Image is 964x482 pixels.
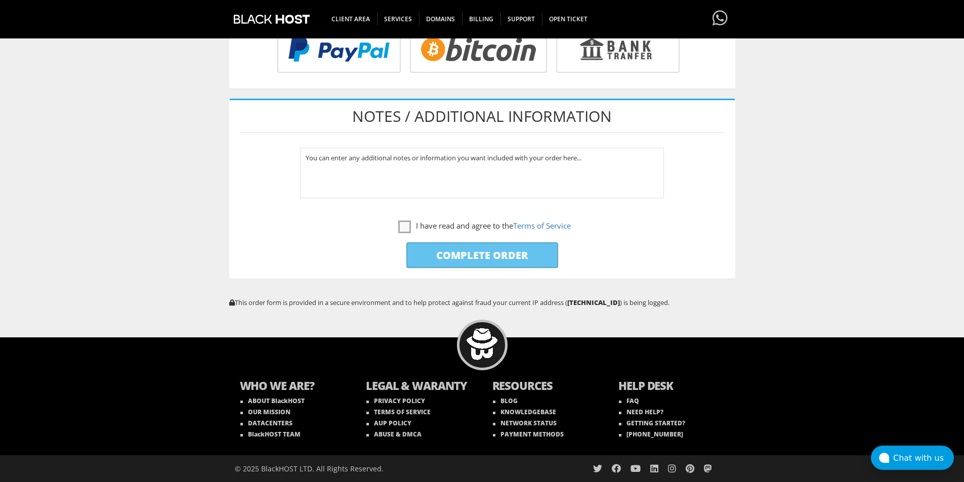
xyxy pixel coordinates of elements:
[240,430,301,439] a: BlackHOST TEAM
[619,430,683,439] a: [PHONE_NUMBER]
[492,378,599,396] b: RESOURCES
[240,378,346,396] b: WHO WE ARE?
[542,13,595,25] span: Open Ticket
[500,13,542,25] span: Support
[419,13,463,25] span: Domains
[366,419,411,427] a: AUP POLICY
[466,328,498,360] img: BlackHOST mascont, Blacky.
[406,242,558,268] input: Complete Order
[619,419,685,427] a: GETTING STARTED?
[619,397,639,405] a: FAQ
[893,453,954,463] div: Chat with us
[300,148,664,198] textarea: You can enter any additional notes or information you want included with your order here...
[619,408,663,416] a: NEED HELP?
[493,430,564,439] a: PAYMENT METHODS
[398,220,571,232] label: I have read and agree to the
[618,378,725,396] b: HELP DESK
[229,298,735,307] p: This order form is provided in a secure environment and to help protect against fraud your curren...
[235,455,477,482] div: © 2025 BlackHOST LTD. All Rights Reserved.
[871,446,954,470] button: Chat with us
[240,397,305,405] a: ABOUT BlackHOST
[567,298,620,307] strong: [TECHNICAL_ID]
[462,13,501,25] span: Billing
[493,408,556,416] a: KNOWLEDGEBASE
[493,397,518,405] a: BLOG
[324,13,378,25] span: CLIENT AREA
[366,408,431,416] a: TERMS OF SERVICE
[240,408,290,416] a: OUR MISSION
[240,419,292,427] a: DATACENTERS
[366,397,425,405] a: PRIVACY POLICY
[240,100,725,133] h1: Notes / Additional Information
[377,13,420,25] span: SERVICES
[493,419,557,427] a: NETWORK STATUS
[513,221,571,231] a: Terms of Service
[366,378,472,396] b: LEGAL & WARANTY
[366,430,422,439] a: ABUSE & DMCA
